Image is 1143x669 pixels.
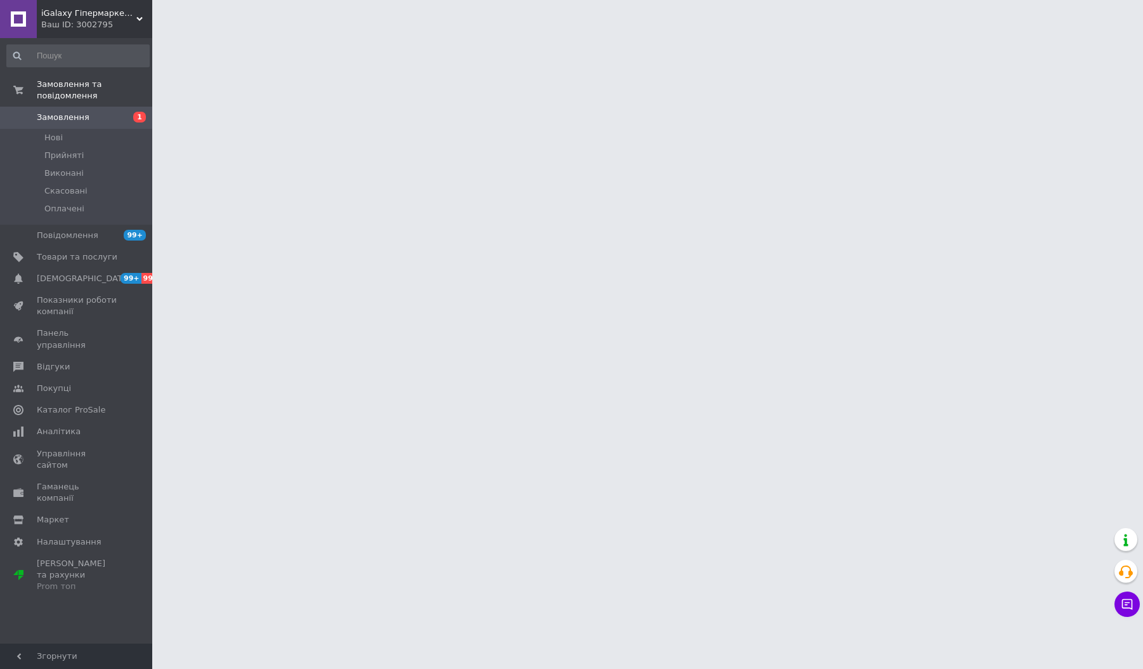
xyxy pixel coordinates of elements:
span: Налаштування [37,536,101,548]
span: 1 [133,112,146,123]
span: Каталог ProSale [37,404,105,416]
span: Покупці [37,383,71,394]
div: Ваш ID: 3002795 [41,19,152,30]
span: [PERSON_NAME] та рахунки [37,558,117,593]
span: 99+ [124,230,146,241]
span: Товари та послуги [37,251,117,263]
span: Оплачені [44,203,84,215]
span: Маркет [37,514,69,526]
span: Замовлення та повідомлення [37,79,152,102]
span: Відгуки [37,361,70,373]
span: Замовлення [37,112,89,123]
span: Повідомлення [37,230,98,241]
span: Скасовані [44,185,88,197]
div: Prom топ [37,581,117,592]
span: Аналітика [37,426,81,437]
span: 99+ [141,273,162,284]
span: [DEMOGRAPHIC_DATA] [37,273,131,284]
button: Чат з покупцем [1114,592,1140,617]
span: Управління сайтом [37,448,117,471]
span: Показники роботи компанії [37,295,117,317]
span: Прийняті [44,150,84,161]
span: Панель управління [37,328,117,350]
span: Виконані [44,168,84,179]
span: Гаманець компанії [37,481,117,504]
span: Нові [44,132,63,143]
span: 99+ [121,273,141,284]
span: iGalaxy Гіпермаркет подарунків [41,8,136,19]
input: Пошук [6,44,150,67]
